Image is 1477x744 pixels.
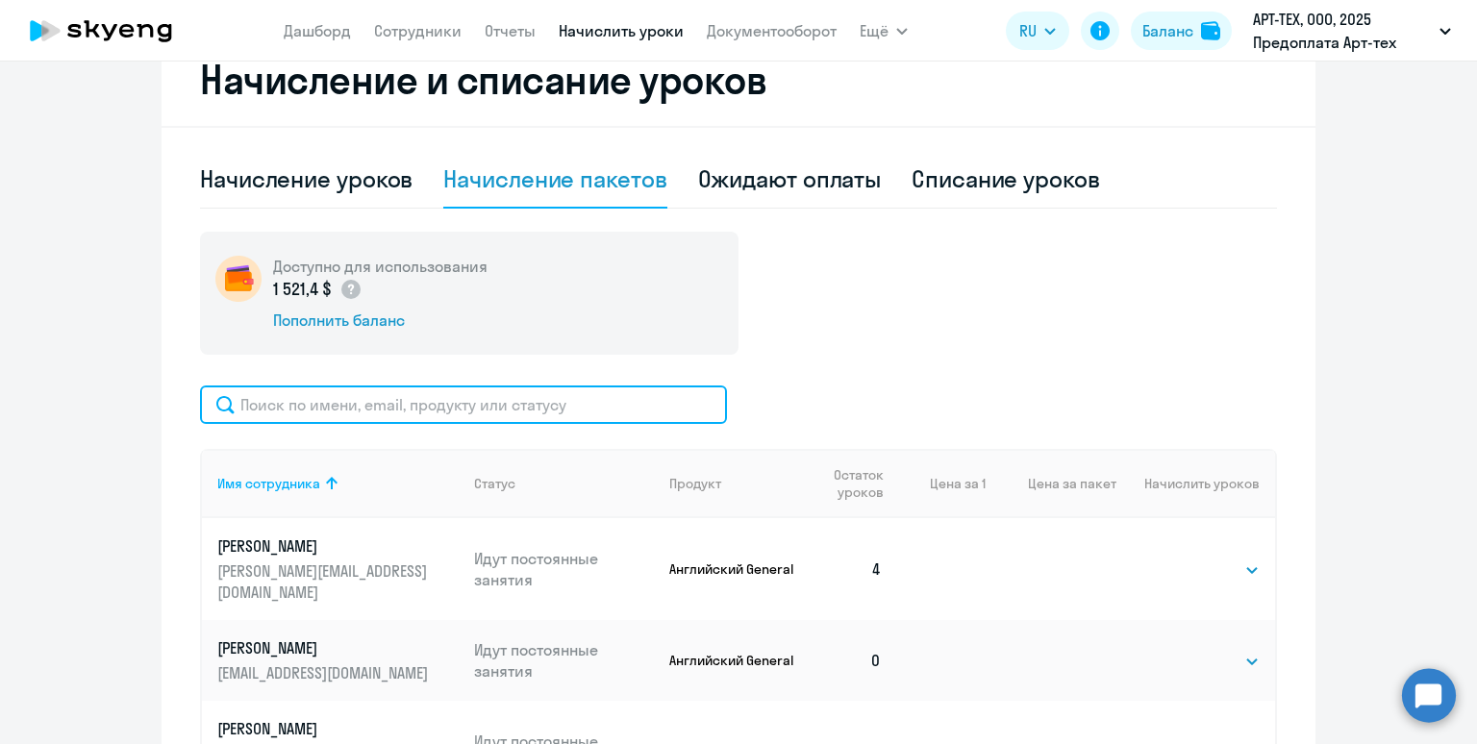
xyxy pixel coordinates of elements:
[814,466,883,501] span: Остаток уроков
[707,21,837,40] a: Документооборот
[217,535,459,603] a: [PERSON_NAME][PERSON_NAME][EMAIL_ADDRESS][DOMAIN_NAME]
[669,560,799,578] p: Английский General
[1142,19,1193,42] div: Баланс
[799,518,897,620] td: 4
[1006,12,1069,50] button: RU
[474,639,655,682] p: Идут постоянные занятия
[860,19,889,42] span: Ещё
[200,163,413,194] div: Начисление уроков
[217,475,320,492] div: Имя сотрудника
[273,277,363,302] p: 1 521,4 $
[273,256,488,277] h5: Доступно для использования
[217,560,433,603] p: [PERSON_NAME][EMAIL_ADDRESS][DOMAIN_NAME]
[284,21,351,40] a: Дашборд
[1116,449,1275,518] th: Начислить уроков
[912,163,1100,194] div: Списание уроков
[215,256,262,302] img: wallet-circle.png
[273,310,488,331] div: Пополнить баланс
[200,57,1277,103] h2: Начисление и списание уроков
[217,475,459,492] div: Имя сотрудника
[217,637,459,683] a: [PERSON_NAME][EMAIL_ADDRESS][DOMAIN_NAME]
[986,449,1116,518] th: Цена за пакет
[1253,8,1432,54] p: АРТ-ТЕХ, ООО, 2025 Предоплата Арт-тех
[1019,19,1037,42] span: RU
[217,662,433,683] p: [EMAIL_ADDRESS][DOMAIN_NAME]
[669,652,799,669] p: Английский General
[217,535,433,557] p: [PERSON_NAME]
[474,475,655,492] div: Статус
[559,21,684,40] a: Начислить уроки
[374,21,462,40] a: Сотрудники
[799,620,897,701] td: 0
[474,475,515,492] div: Статус
[698,163,882,194] div: Ожидают оплаты
[1131,12,1232,50] button: Балансbalance
[897,449,986,518] th: Цена за 1
[860,12,908,50] button: Ещё
[485,21,536,40] a: Отчеты
[200,385,727,424] input: Поиск по имени, email, продукту или статусу
[669,475,721,492] div: Продукт
[443,163,666,194] div: Начисление пакетов
[217,718,433,739] p: [PERSON_NAME]
[669,475,799,492] div: Продукт
[1243,8,1461,54] button: АРТ-ТЕХ, ООО, 2025 Предоплата Арт-тех
[814,466,897,501] div: Остаток уроков
[1201,21,1220,40] img: balance
[474,548,655,590] p: Идут постоянные занятия
[217,637,433,658] p: [PERSON_NAME]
